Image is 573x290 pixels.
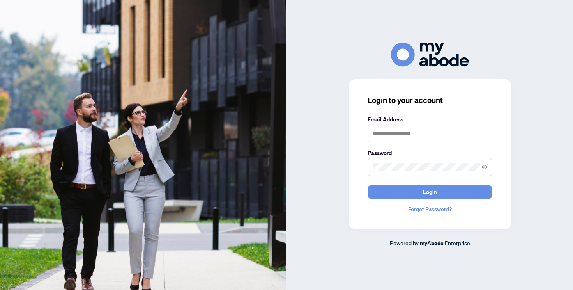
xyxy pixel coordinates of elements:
span: Login [423,186,437,198]
span: Enterprise [445,239,470,246]
span: Powered by [390,239,419,246]
img: ma-logo [391,43,469,66]
a: Forgot Password? [368,205,492,213]
a: myAbode [420,239,444,247]
label: Password [368,149,492,157]
button: Login [368,185,492,199]
span: eye-invisible [482,164,487,170]
h3: Login to your account [368,95,492,106]
label: Email Address [368,115,492,124]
